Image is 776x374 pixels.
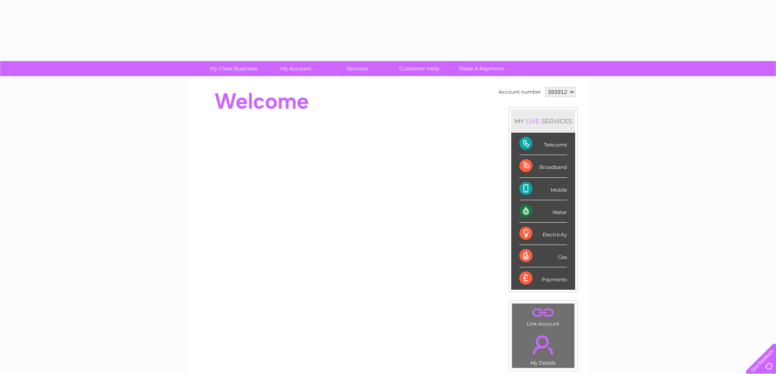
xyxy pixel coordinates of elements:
[262,61,329,76] a: My Account
[514,330,572,359] a: .
[324,61,391,76] a: Services
[519,267,567,289] div: Payments
[448,61,515,76] a: Make A Payment
[524,117,541,125] div: LIVE
[519,223,567,245] div: Electricity
[519,200,567,223] div: Water
[497,85,543,99] td: Account number
[200,61,267,76] a: My Clear Business
[519,133,567,155] div: Telecoms
[511,109,575,133] div: MY SERVICES
[386,61,453,76] a: Customer Help
[519,178,567,200] div: Mobile
[514,306,572,320] a: .
[512,328,575,368] td: My Details
[512,303,575,329] td: Link Account
[519,245,567,267] div: Gas
[519,155,567,177] div: Broadband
